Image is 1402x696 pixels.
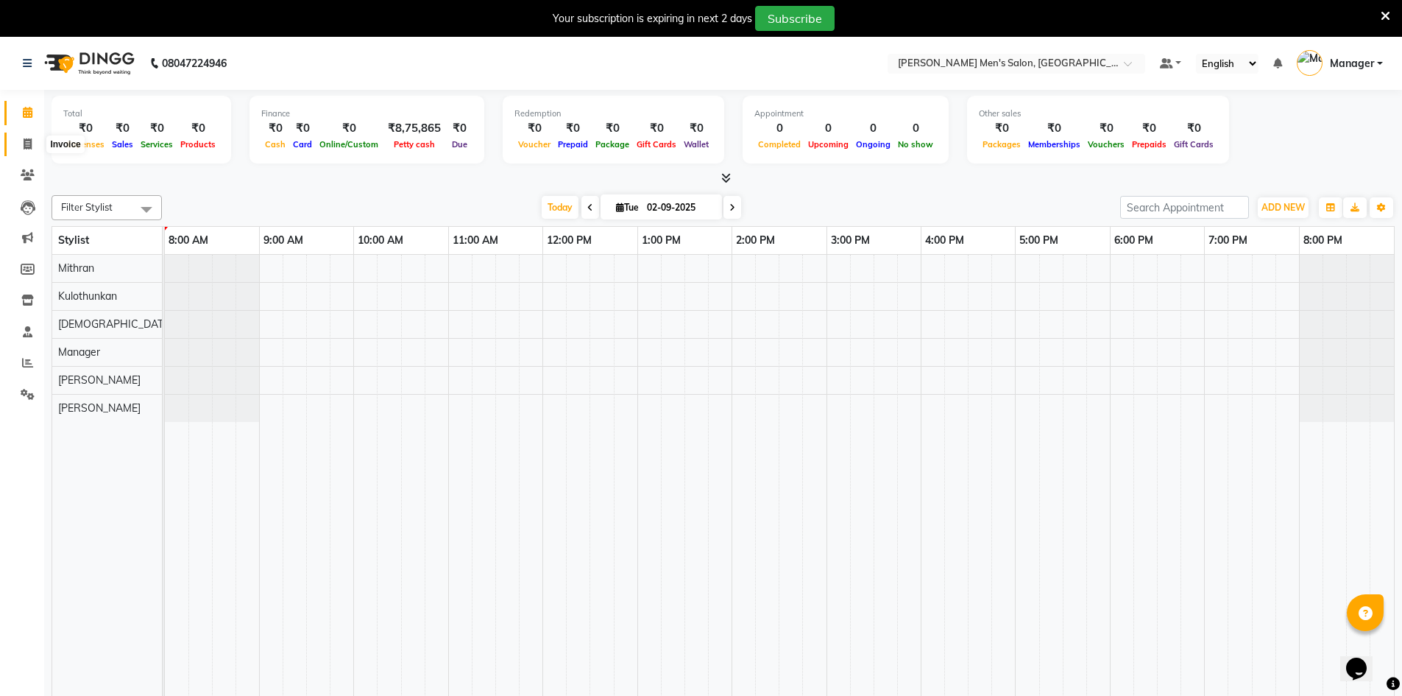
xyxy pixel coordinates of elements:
[827,230,874,251] a: 3:00 PM
[1170,139,1217,150] span: Gift Cards
[261,108,472,120] div: Finance
[1170,120,1217,137] div: ₹0
[612,202,642,213] span: Tue
[514,120,554,137] div: ₹0
[58,289,117,303] span: Kulothunkan
[58,401,141,415] span: [PERSON_NAME]
[137,120,177,137] div: ₹0
[162,43,227,84] b: 08047224946
[58,317,173,331] span: [DEMOGRAPHIC_DATA]
[108,139,137,150] span: Sales
[554,139,592,150] span: Prepaid
[354,230,407,251] a: 10:00 AM
[390,139,439,150] span: Petty cash
[177,120,219,137] div: ₹0
[58,233,89,247] span: Stylist
[554,120,592,137] div: ₹0
[58,345,100,359] span: Manager
[1300,230,1346,251] a: 8:00 PM
[137,139,177,150] span: Services
[732,230,779,251] a: 2:00 PM
[894,139,937,150] span: No show
[514,139,554,150] span: Voucher
[58,261,94,275] span: Mithran
[804,139,852,150] span: Upcoming
[680,120,712,137] div: ₹0
[289,139,316,150] span: Card
[1111,230,1157,251] a: 6:00 PM
[754,120,804,137] div: 0
[63,120,108,137] div: ₹0
[1340,637,1387,681] iframe: chat widget
[633,120,680,137] div: ₹0
[1128,120,1170,137] div: ₹0
[1297,50,1323,76] img: Manager
[1261,202,1305,213] span: ADD NEW
[261,139,289,150] span: Cash
[754,139,804,150] span: Completed
[448,139,471,150] span: Due
[1084,139,1128,150] span: Vouchers
[979,108,1217,120] div: Other sales
[754,108,937,120] div: Appointment
[755,6,835,31] button: Subscribe
[1016,230,1062,251] a: 5:00 PM
[543,230,595,251] a: 12:00 PM
[1120,196,1249,219] input: Search Appointment
[1205,230,1251,251] a: 7:00 PM
[1330,56,1374,71] span: Manager
[804,120,852,137] div: 0
[289,120,316,137] div: ₹0
[316,139,382,150] span: Online/Custom
[633,139,680,150] span: Gift Cards
[592,139,633,150] span: Package
[894,120,937,137] div: 0
[177,139,219,150] span: Products
[46,136,84,153] div: Invoice
[921,230,968,251] a: 4:00 PM
[514,108,712,120] div: Redemption
[108,120,137,137] div: ₹0
[1084,120,1128,137] div: ₹0
[1024,120,1084,137] div: ₹0
[553,11,752,27] div: Your subscription is expiring in next 2 days
[979,139,1024,150] span: Packages
[63,108,219,120] div: Total
[165,230,212,251] a: 8:00 AM
[592,120,633,137] div: ₹0
[449,230,502,251] a: 11:00 AM
[642,197,716,219] input: 2025-09-02
[382,120,447,137] div: ₹8,75,865
[316,120,382,137] div: ₹0
[260,230,307,251] a: 9:00 AM
[58,373,141,387] span: [PERSON_NAME]
[852,120,894,137] div: 0
[1128,139,1170,150] span: Prepaids
[1024,139,1084,150] span: Memberships
[852,139,894,150] span: Ongoing
[1258,197,1309,218] button: ADD NEW
[638,230,684,251] a: 1:00 PM
[38,43,138,84] img: logo
[261,120,289,137] div: ₹0
[447,120,472,137] div: ₹0
[542,196,578,219] span: Today
[979,120,1024,137] div: ₹0
[61,201,113,213] span: Filter Stylist
[680,139,712,150] span: Wallet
